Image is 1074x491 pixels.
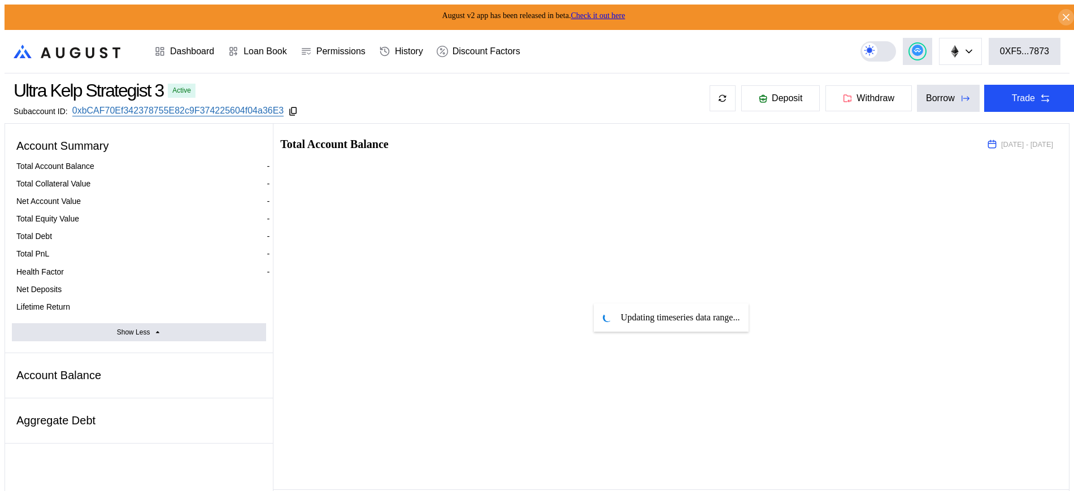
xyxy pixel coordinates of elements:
div: Permissions [316,46,366,57]
img: pending [603,313,612,322]
div: Ultra Kelp Strategist 3 [14,80,163,101]
span: Updating timeseries data range... [621,312,740,323]
div: Subaccount ID: [14,107,68,116]
div: Total Collateral Value [16,179,90,189]
div: Dashboard [170,46,214,57]
div: Health Factor [16,267,64,277]
a: Check it out here [571,11,625,20]
img: chain logo [949,45,961,58]
span: Deposit [772,93,802,103]
a: 0xbCAF70Ef342378755E82c9F374225604f04a36E3 [72,106,284,116]
div: - [266,179,271,189]
div: Show Less [117,328,150,336]
div: Total Account Balance [16,161,94,171]
button: Show Less [12,323,266,341]
a: Discount Factors [430,31,527,72]
div: Borrow [926,93,955,103]
div: - [266,284,271,294]
div: - [266,267,271,277]
a: Permissions [294,31,372,72]
div: - [266,231,271,241]
a: Dashboard [147,31,221,72]
div: Account Balance [12,364,266,386]
div: Trade [1012,93,1035,103]
button: Deposit [741,85,820,112]
div: Net Account Value [16,196,81,206]
div: - [266,214,271,224]
div: - [266,249,271,259]
div: 0XF5...7873 [1000,46,1049,57]
div: - [266,161,271,171]
div: Total Equity Value [16,214,79,224]
div: - [266,302,271,312]
div: Total Debt [16,231,52,241]
button: Borrow [917,85,980,112]
button: 0XF5...7873 [989,38,1060,65]
div: History [395,46,423,57]
span: Withdraw [856,93,894,103]
div: Lifetime Return [16,302,70,312]
a: History [372,31,430,72]
div: Loan Book [244,46,287,57]
span: August v2 app has been released in beta. [442,11,625,20]
button: Withdraw [825,85,912,112]
div: Net Deposits [16,284,62,294]
div: - [266,196,271,206]
div: Aggregate Debt [12,410,266,432]
div: Total PnL [16,249,49,259]
div: Account Summary [12,135,266,157]
div: Discount Factors [453,46,520,57]
div: Active [172,86,191,94]
h2: Total Account Balance [280,138,969,150]
button: chain logo [939,38,982,65]
a: Loan Book [221,31,294,72]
